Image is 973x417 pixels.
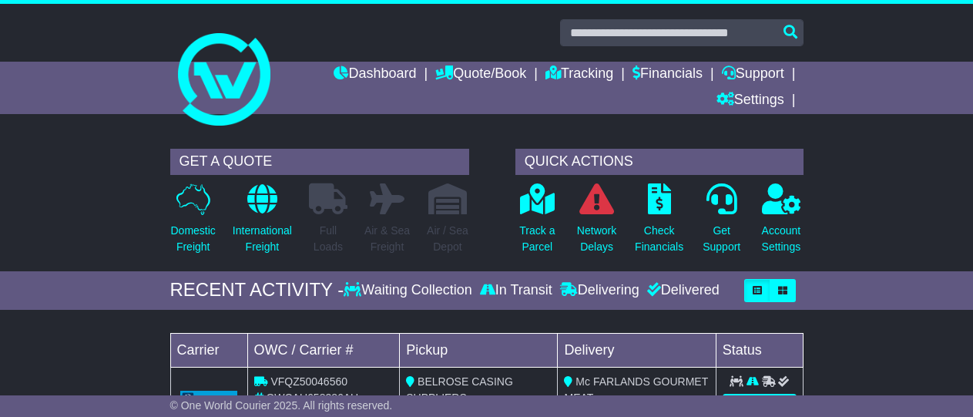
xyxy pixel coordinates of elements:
[476,282,556,299] div: In Transit
[545,62,613,88] a: Tracking
[716,88,784,114] a: Settings
[761,183,802,264] a: AccountSettings
[180,391,238,406] img: GetCarrierServiceLogo
[233,223,292,255] p: International Freight
[634,183,684,264] a: CheckFinancials
[577,223,616,255] p: Network Delays
[170,333,247,367] td: Carrier
[556,282,643,299] div: Delivering
[702,183,741,264] a: GetSupport
[703,223,740,255] p: Get Support
[170,279,344,301] div: RECENT ACTIVITY -
[576,183,617,264] a: NetworkDelays
[170,399,393,412] span: © One World Courier 2025. All rights reserved.
[170,183,216,264] a: DomesticFreight
[232,183,293,264] a: InternationalFreight
[400,333,558,367] td: Pickup
[266,392,358,404] span: OWCAU658386AU
[364,223,410,255] p: Air & Sea Freight
[427,223,468,255] p: Air / Sea Depot
[270,375,347,388] span: VFQZ50046560
[518,183,555,264] a: Track aParcel
[435,62,526,88] a: Quote/Book
[334,62,416,88] a: Dashboard
[515,149,804,175] div: QUICK ACTIONS
[519,223,555,255] p: Track a Parcel
[309,223,347,255] p: Full Loads
[635,223,683,255] p: Check Financials
[247,333,400,367] td: OWC / Carrier #
[171,223,216,255] p: Domestic Freight
[762,223,801,255] p: Account Settings
[722,62,784,88] a: Support
[564,375,708,404] span: Mc FARLANDS GOURMET MEAT
[558,333,716,367] td: Delivery
[170,149,469,175] div: GET A QUOTE
[406,375,513,404] span: BELROSE CASING SUPPLIERS
[344,282,475,299] div: Waiting Collection
[632,62,703,88] a: Financials
[716,333,803,367] td: Status
[643,282,720,299] div: Delivered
